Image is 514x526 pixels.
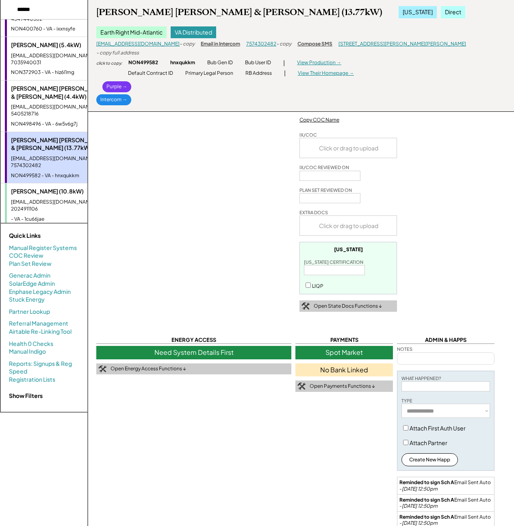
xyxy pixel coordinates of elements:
[312,283,323,289] label: LIQP
[9,392,43,399] strong: Show Filters
[11,26,110,33] div: NON400760 - VA - ixxnsyfe
[102,81,131,92] div: Purple →
[410,424,466,432] label: Attach First Auth User
[283,59,285,67] div: |
[111,365,186,372] div: Open Energy Access Functions ↓
[245,70,272,77] div: RB Address
[441,6,465,18] div: Direct
[9,360,79,376] a: Reports: Signups & Reg Speed
[9,288,71,296] a: Enphase Legacy Admin
[96,50,139,57] div: - copy full address
[314,303,382,310] div: Open State Docs Functions ↓
[297,383,306,390] img: tool-icon.png
[300,138,397,158] div: Click or drag to upload
[96,336,291,344] div: ENERGY ACCESS
[11,121,111,128] div: NON498496 - VA - 6w5v6g7j
[299,209,328,215] div: EXTRA DOCS
[11,199,111,213] div: [EMAIL_ADDRESS][DOMAIN_NAME] - 2024911106
[11,216,111,223] div: - VA - 1cu66jae
[11,69,110,76] div: NON372903 - VA - hiz6l1mg
[96,26,167,39] div: Earth Right Mid-Atlantic
[96,60,122,66] div: click to copy:
[185,70,233,77] div: Primary Legal Person
[171,26,216,39] div: VA Distributed
[9,244,77,252] a: Manual Register Systems
[399,479,454,485] strong: Reminded to sign Sch A
[338,41,466,47] a: [STREET_ADDRESS][PERSON_NAME][PERSON_NAME]
[299,187,352,193] div: PLAN SET REVIEWED ON
[399,6,437,18] div: [US_STATE]
[11,104,111,117] div: [EMAIL_ADDRESS][DOMAIN_NAME] - 5405218716
[300,216,397,235] div: Click or drag to upload
[11,187,111,196] div: [PERSON_NAME] (10.8kW)
[295,336,393,344] div: PAYMENTS
[128,59,158,66] div: NON499582
[96,94,131,105] div: Intercom →
[11,52,110,66] div: [EMAIL_ADDRESS][DOMAIN_NAME] - 7035940031
[9,328,72,336] a: Airtable Re-Linking Tool
[9,296,45,304] a: Stuck Energy
[334,246,363,253] div: [US_STATE]
[207,59,233,66] div: Bub Gen ID
[11,41,110,49] div: [PERSON_NAME] (5.4kW)
[299,117,339,124] div: Copy COC Name
[399,479,492,492] div: Email Sent Auto -
[401,375,441,381] div: WHAT HAPPENED?
[245,59,271,66] div: Bub User ID
[201,41,240,48] div: Email in Intercom
[180,41,195,48] div: - copy
[98,365,106,373] img: tool-icon.png
[399,497,492,509] div: Email Sent Auto -
[9,320,68,328] a: Referral Management
[9,348,46,356] a: Manual Indigo
[96,7,382,18] div: [PERSON_NAME] [PERSON_NAME] & [PERSON_NAME] (13.77kW)
[246,41,276,47] a: 7574302482
[402,486,438,492] em: [DATE] 12:50pm
[11,155,111,169] div: [EMAIL_ADDRESS][DOMAIN_NAME] - 7574302482
[310,383,375,390] div: Open Payments Functions ↓
[9,280,55,288] a: SolarEdge Admin
[402,503,438,509] em: [DATE] 12:50pm
[11,136,111,152] div: [PERSON_NAME] [PERSON_NAME] & [PERSON_NAME] (13.77kW)
[399,497,454,503] strong: Reminded to sign Sch A
[128,70,173,77] div: Default Contract ID
[299,132,317,138] div: IX/COC
[401,453,458,466] button: Create New Happ
[402,520,438,526] em: [DATE] 12:50pm
[295,363,393,376] div: No Bank Linked
[276,41,291,48] div: - copy
[401,398,412,404] div: TYPE
[295,346,393,359] div: Spot Market
[11,85,111,100] div: [PERSON_NAME] [PERSON_NAME] & [PERSON_NAME] (4.4kW)
[297,59,341,66] div: View Production →
[299,164,349,170] div: IX/COC REVIEWED ON
[9,272,50,280] a: Generac Admin
[170,59,195,66] div: hnxqukkm
[301,302,310,310] img: tool-icon.png
[410,439,447,446] label: Attach Partner
[9,376,55,384] a: Registration Lists
[297,41,332,48] div: Compose SMS
[399,514,454,520] strong: Reminded to sign Sch A
[397,346,412,352] div: NOTES
[9,260,52,268] a: Plan Set Review
[298,70,354,77] div: View Their Homepage →
[96,41,180,47] a: [EMAIL_ADDRESS][DOMAIN_NAME]
[9,308,50,316] a: Partner Lookup
[304,259,363,265] div: [US_STATE] CERTIFICATION
[9,252,43,260] a: COC Review
[11,172,111,179] div: NON499582 - VA - hnxqukkm
[9,340,53,348] a: Health 0 Checks
[397,336,494,344] div: ADMIN & HAPPS
[96,346,291,359] div: Need System Details First
[9,232,90,240] div: Quick Links
[284,69,286,77] div: |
